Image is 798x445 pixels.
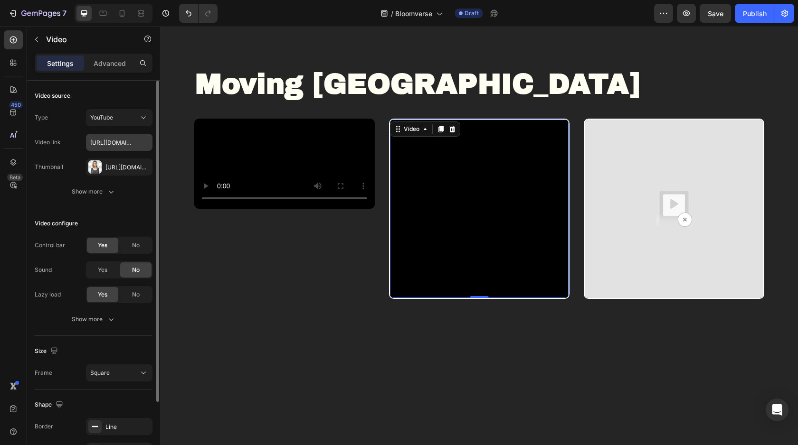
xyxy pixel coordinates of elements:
[735,4,775,23] button: Publish
[94,58,126,68] p: Advanced
[35,219,78,228] div: Video configure
[743,9,767,19] div: Publish
[105,423,150,431] div: Line
[766,399,788,421] div: Open Intercom Messenger
[708,9,723,18] span: Save
[160,27,798,445] iframe: Design area
[35,290,61,299] div: Lazy load
[47,58,74,68] p: Settings
[132,290,140,299] span: No
[72,187,116,196] div: Show more
[179,4,218,23] div: Undo/Redo
[98,241,107,250] span: Yes
[425,93,603,271] img: Fallback video
[395,9,432,19] span: Bloomverse
[86,364,152,381] button: Square
[62,8,66,19] p: 7
[86,109,152,126] button: YouTube
[90,114,113,121] span: YouTube
[35,113,48,122] div: Type
[700,4,731,23] button: Save
[242,98,261,107] div: Video
[391,9,393,19] span: /
[35,422,53,431] div: Border
[35,92,70,100] div: Video source
[98,290,107,299] span: Yes
[4,4,71,23] button: 7
[35,311,152,328] button: Show more
[9,101,23,109] div: 450
[35,266,52,274] div: Sound
[46,34,127,45] p: Video
[86,134,152,151] input: Insert video url here
[105,163,150,172] div: [URL][DOMAIN_NAME]
[98,266,107,274] span: Yes
[35,399,65,411] div: Shape
[35,345,60,358] div: Size
[35,369,52,377] div: Frame
[35,241,65,250] div: Control bar
[35,138,61,147] div: Video link
[132,266,140,274] span: No
[35,183,152,200] button: Show more
[230,93,408,271] iframe: Video
[35,163,63,171] div: Thumbnail
[72,315,116,324] div: Show more
[90,369,110,376] span: Square
[132,241,140,250] span: No
[7,174,23,181] div: Beta
[465,9,479,18] span: Draft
